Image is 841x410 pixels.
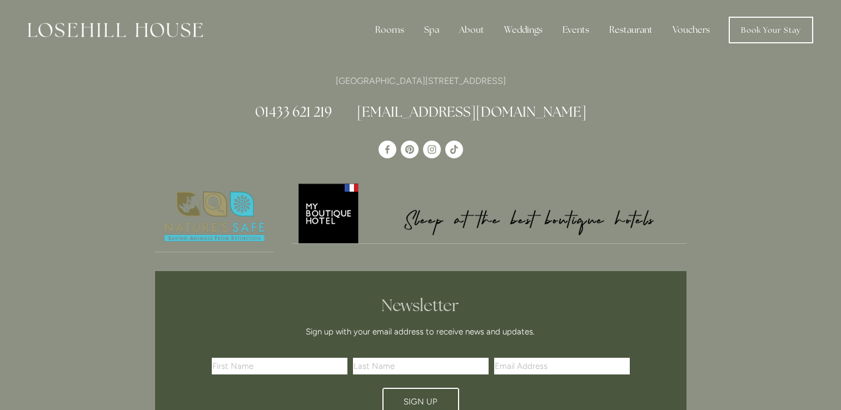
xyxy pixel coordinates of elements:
[155,182,274,252] img: Nature's Safe - Logo
[255,103,332,121] a: 01433 621 219
[423,141,441,158] a: Instagram
[554,19,598,41] div: Events
[357,103,586,121] a: [EMAIL_ADDRESS][DOMAIN_NAME]
[495,19,551,41] div: Weddings
[494,358,630,374] input: Email Address
[415,19,448,41] div: Spa
[216,296,626,316] h2: Newsletter
[366,19,413,41] div: Rooms
[379,141,396,158] a: Losehill House Hotel & Spa
[353,358,489,374] input: Last Name
[729,17,813,43] a: Book Your Stay
[292,182,686,244] a: My Boutique Hotel - Logo
[212,358,347,374] input: First Name
[216,325,626,338] p: Sign up with your email address to receive news and updates.
[155,73,686,88] p: [GEOGRAPHIC_DATA][STREET_ADDRESS]
[600,19,661,41] div: Restaurant
[28,23,203,37] img: Losehill House
[404,397,437,407] span: Sign Up
[292,182,686,243] img: My Boutique Hotel - Logo
[664,19,719,41] a: Vouchers
[401,141,419,158] a: Pinterest
[450,19,493,41] div: About
[445,141,463,158] a: TikTok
